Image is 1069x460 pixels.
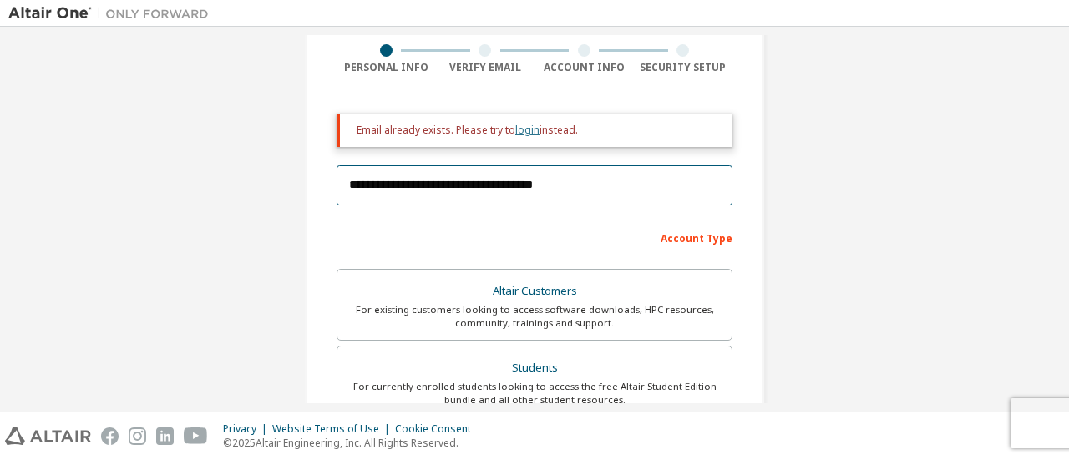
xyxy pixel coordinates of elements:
[272,422,395,436] div: Website Terms of Use
[8,5,217,22] img: Altair One
[395,422,481,436] div: Cookie Consent
[223,422,272,436] div: Privacy
[634,61,733,74] div: Security Setup
[347,380,722,407] div: For currently enrolled students looking to access the free Altair Student Edition bundle and all ...
[357,124,719,137] div: Email already exists. Please try to instead.
[534,61,634,74] div: Account Info
[347,280,722,303] div: Altair Customers
[347,356,722,380] div: Students
[347,303,722,330] div: For existing customers looking to access software downloads, HPC resources, community, trainings ...
[515,123,540,137] a: login
[156,427,174,445] img: linkedin.svg
[223,436,481,450] p: © 2025 Altair Engineering, Inc. All Rights Reserved.
[5,427,91,445] img: altair_logo.svg
[337,224,732,250] div: Account Type
[101,427,119,445] img: facebook.svg
[129,427,146,445] img: instagram.svg
[184,427,208,445] img: youtube.svg
[337,61,436,74] div: Personal Info
[436,61,535,74] div: Verify Email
